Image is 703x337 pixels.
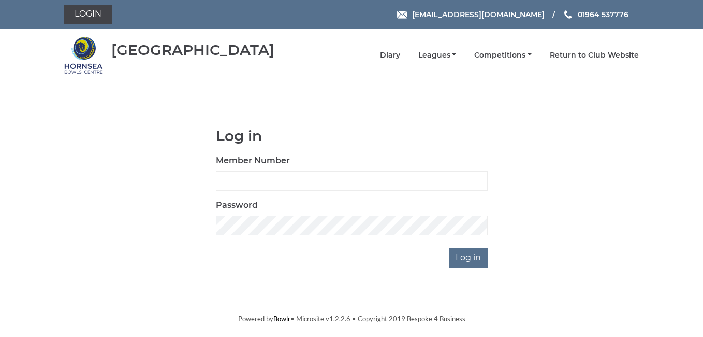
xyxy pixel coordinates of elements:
a: Bowlr [273,315,290,323]
div: [GEOGRAPHIC_DATA] [111,42,274,58]
img: Phone us [564,10,572,19]
input: Log in [449,248,488,268]
a: Return to Club Website [550,50,639,60]
label: Member Number [216,155,290,167]
a: Diary [380,50,400,60]
img: Hornsea Bowls Centre [64,36,103,75]
img: Email [397,11,407,19]
span: Powered by • Microsite v1.2.2.6 • Copyright 2019 Bespoke 4 Business [238,315,465,323]
a: Leagues [418,50,457,60]
a: Login [64,5,112,24]
a: Competitions [474,50,532,60]
span: [EMAIL_ADDRESS][DOMAIN_NAME] [412,10,545,19]
span: 01964 537776 [578,10,628,19]
h1: Log in [216,128,488,144]
a: Phone us 01964 537776 [563,9,628,20]
label: Password [216,199,258,212]
a: Email [EMAIL_ADDRESS][DOMAIN_NAME] [397,9,545,20]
